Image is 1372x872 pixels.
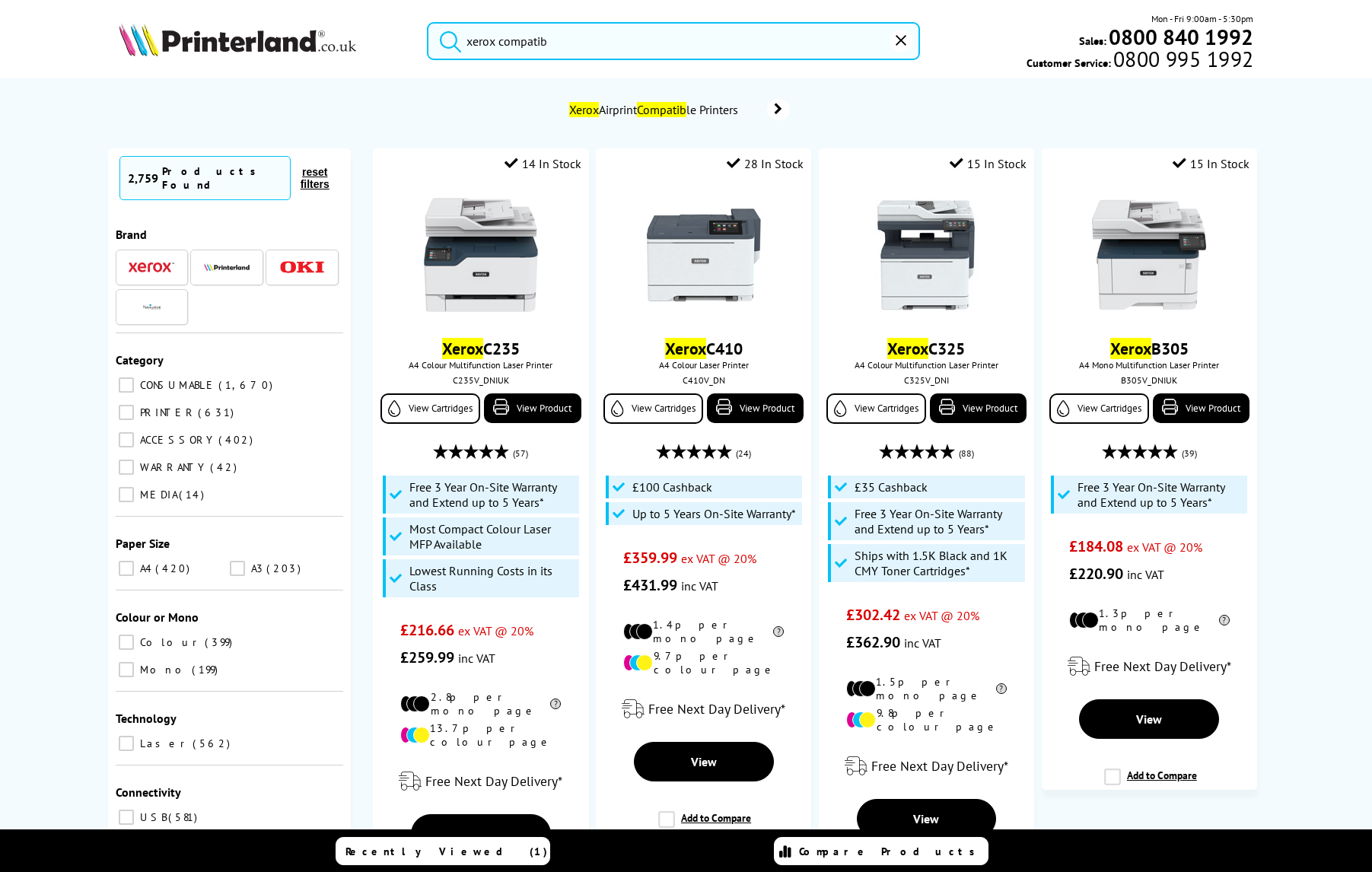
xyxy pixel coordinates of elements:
[887,338,928,359] mark: Xerox
[607,374,800,386] div: C410V_DN
[637,102,686,117] mark: Compatib
[279,261,325,274] img: OKI
[846,675,1007,702] li: 1.5p per mono page
[665,338,743,359] a: XeroxC410
[193,737,234,750] span: 562
[855,479,928,495] span: £35 Cashback
[681,551,756,566] span: ex VAT @ 20%
[218,433,256,447] span: 402
[623,649,784,676] li: 9.7p per colour page
[380,760,581,803] div: modal_delivery
[603,688,804,730] div: modal_delivery
[846,632,900,652] span: £362.90
[855,506,1020,536] span: Free 3 Year On-Site Warranty and Extend up to 5 Years*
[569,102,599,117] mark: Xerox
[623,548,677,568] span: £359.99
[119,405,134,420] input: PRINTER 631
[400,721,561,749] li: 13.7p per colour page
[623,618,784,645] li: 1.4p per mono page
[1104,769,1197,797] label: Add to Compare
[409,521,575,552] span: Most Compact Colour Laser MFP Available
[136,737,191,750] span: Laser
[799,845,983,858] span: Compare Products
[1069,606,1230,634] li: 1.3p per mono page
[826,745,1027,788] div: modal_delivery
[727,156,804,171] div: 28 In Stock
[116,711,177,726] span: Technology
[568,99,790,120] a: XeroxAirprintCompatible Printers
[647,198,761,312] img: Xerox-C410-Front-Main-Small.jpg
[1053,374,1246,386] div: B305V_DNIUK
[136,663,190,676] span: Mono
[136,406,196,419] span: PRINTER
[634,742,774,781] a: View
[291,165,339,191] button: reset filters
[400,620,454,640] span: £216.66
[380,359,581,371] span: A4 Colour Multifunction Laser Printer
[1069,536,1123,556] span: £184.08
[623,575,677,595] span: £431.99
[826,393,926,424] a: View Cartridges
[400,648,454,667] span: £259.99
[336,837,550,865] a: Recently Viewed (1)
[136,433,217,447] span: ACCESSORY
[205,635,236,649] span: 399
[409,479,575,510] span: Free 3 Year On-Site Warranty and Extend up to 5 Years*
[136,810,167,824] span: USB
[707,393,804,423] a: View Product
[136,562,154,575] span: A4
[1079,699,1219,739] a: View
[632,479,712,495] span: £100 Cashback
[409,563,575,594] span: Lowest Running Costs in its Class
[411,814,551,854] a: View
[959,439,974,468] span: (88)
[119,662,134,677] input: Mono 199
[1069,564,1123,584] span: £220.90
[119,23,408,59] a: Printerland Logo
[913,811,939,826] span: View
[442,338,520,359] a: XeroxC235
[400,690,561,718] li: 2.8p per mono page
[116,227,147,242] span: Brand
[869,198,983,312] img: xerox-c325-front-small.jpg
[1127,539,1202,555] span: ex VAT @ 20%
[119,561,134,576] input: A4 420
[603,359,804,371] span: A4 Colour Laser Printer
[658,811,751,840] label: Add to Compare
[168,810,201,824] span: 581
[904,635,941,651] span: inc VAT
[648,700,785,718] span: Free Next Day Delivery*
[119,487,134,502] input: MEDIA 14
[119,635,134,650] input: Colour 399
[1153,393,1249,423] a: View Product
[1110,338,1189,359] a: XeroxB305
[1110,338,1151,359] mark: Xerox
[162,164,282,192] div: Products Found
[116,536,170,551] span: Paper Size
[950,156,1027,171] div: 15 In Stock
[119,377,134,393] input: CONSUMABLE 1,670
[128,170,158,186] span: 2,759
[425,772,562,790] span: Free Next Day Delivery*
[119,810,134,825] input: USB 581
[855,548,1020,578] span: Ships with 1.5K Black and 1K CMY Toner Cartridges*
[119,460,134,475] input: WARRANTY 42
[681,578,718,594] span: inc VAT
[384,374,577,386] div: C235V_DNIUK
[119,23,356,56] img: Printerland Logo
[192,663,221,676] span: 199
[736,439,751,468] span: (24)
[458,623,533,638] span: ex VAT @ 20%
[774,837,988,865] a: Compare Products
[129,262,174,272] img: Xerox
[505,156,581,171] div: 14 In Stock
[230,561,245,576] input: A3 203
[345,845,548,858] span: Recently Viewed (1)
[568,102,744,117] span: Airprint le Printers
[1079,33,1106,48] span: Sales:
[1078,479,1243,510] span: Free 3 Year On-Site Warranty and Extend up to 5 Years*
[887,338,965,359] a: XeroxC325
[1092,198,1206,312] img: Xerox-B305-Front-Small.jpg
[603,393,703,424] a: View Cartridges
[513,439,528,468] span: (57)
